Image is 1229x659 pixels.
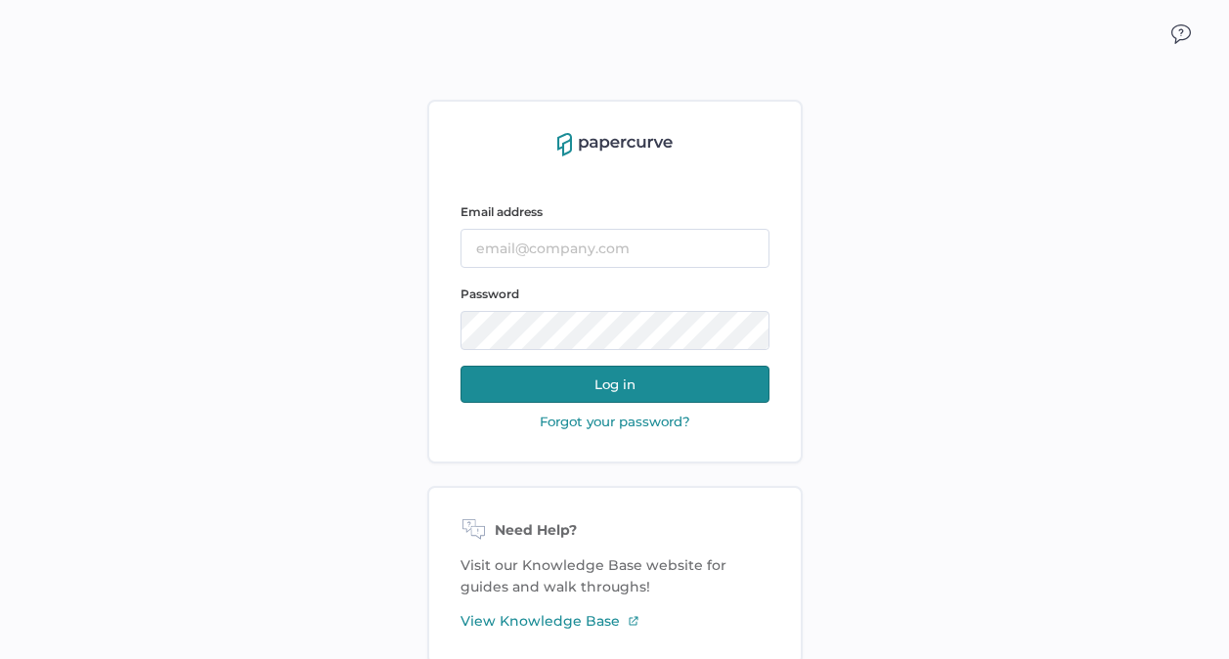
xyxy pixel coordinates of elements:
img: icon_chat.2bd11823.svg [1171,24,1191,44]
img: need-help-icon.d526b9f7.svg [461,519,487,543]
span: Password [461,286,519,301]
button: Forgot your password? [534,413,696,430]
span: Email address [461,204,543,219]
img: external-link-icon-3.58f4c051.svg [628,615,639,627]
img: papercurve-logo-colour.7244d18c.svg [557,133,673,156]
button: Log in [461,366,769,403]
span: View Knowledge Base [461,610,620,632]
div: Need Help? [461,519,769,543]
input: email@company.com [461,229,769,268]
